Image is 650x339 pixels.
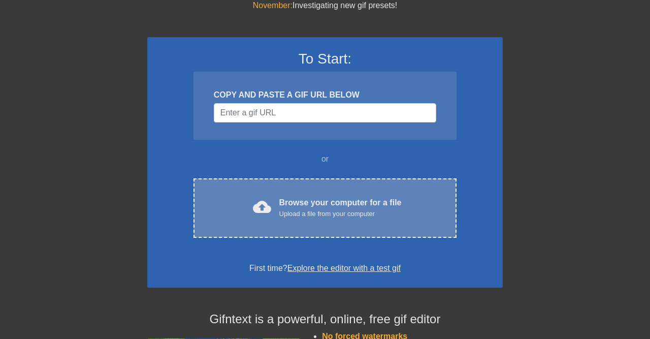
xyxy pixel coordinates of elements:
[214,89,436,101] div: COPY AND PASTE A GIF URL BELOW
[160,262,490,274] div: First time?
[253,1,292,10] span: November:
[253,198,271,216] span: cloud_upload
[214,103,436,122] input: Username
[279,209,402,219] div: Upload a file from your computer
[147,312,503,327] h4: Gifntext is a powerful, online, free gif editor
[287,264,401,272] a: Explore the editor with a test gif
[279,197,402,219] div: Browse your computer for a file
[160,50,490,68] h3: To Start:
[174,153,476,165] div: or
